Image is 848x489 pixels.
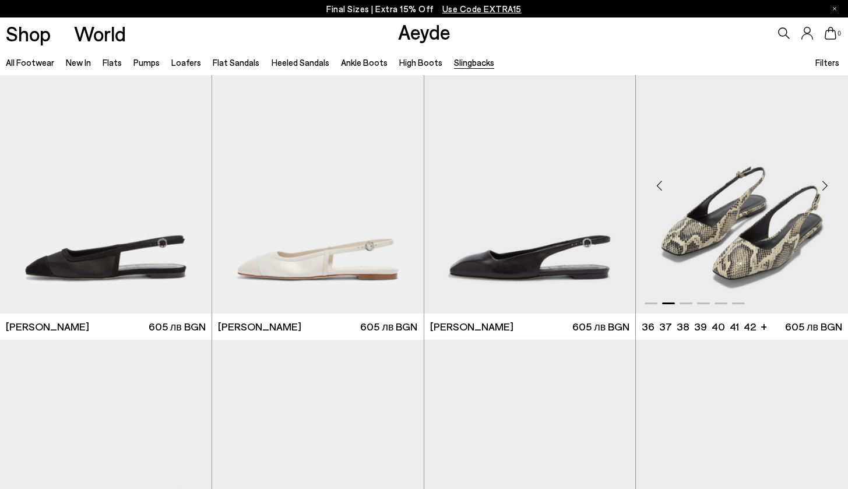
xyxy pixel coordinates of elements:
[636,48,848,314] div: 2 / 6
[424,48,636,314] img: Geraldine Slingback Flats
[6,57,54,68] a: All Footwear
[642,319,655,334] li: 36
[74,23,126,44] a: World
[103,57,122,68] a: Flats
[212,48,424,314] img: Geraldine Satin Toe-Cap Slingback
[399,57,442,68] a: High Boots
[744,319,756,334] li: 42
[66,57,91,68] a: New In
[642,319,752,334] ul: variant
[807,168,842,203] div: Next slide
[454,57,494,68] a: Slingbacks
[133,57,160,68] a: Pumps
[6,319,89,334] span: [PERSON_NAME]
[636,48,848,314] a: Next slide Previous slide
[677,319,689,334] li: 38
[212,48,424,314] a: Next slide Previous slide
[636,314,848,340] a: 36 37 38 39 40 41 42 + 605 лв BGN
[424,48,636,314] a: Next slide Previous slide
[442,3,522,14] span: Navigate to /collections/ss25-final-sizes
[825,27,836,40] a: 0
[398,19,451,44] a: Aeyde
[212,314,424,340] a: [PERSON_NAME] 605 лв BGN
[642,168,677,203] div: Previous slide
[212,48,424,314] div: 1 / 6
[712,319,725,334] li: 40
[424,314,636,340] a: [PERSON_NAME] 605 лв BGN
[424,48,636,314] div: 1 / 6
[6,23,51,44] a: Shop
[341,57,388,68] a: Ankle Boots
[694,319,707,334] li: 39
[785,319,842,334] span: 605 лв BGN
[326,2,522,16] p: Final Sizes | Extra 15% Off
[272,57,329,68] a: Heeled Sandals
[213,57,259,68] a: Flat Sandals
[659,319,672,334] li: 37
[171,57,201,68] a: Loafers
[636,48,848,314] img: Geraldine Slingback Flats
[360,319,417,334] span: 605 лв BGN
[149,319,206,334] span: 605 лв BGN
[761,318,767,334] li: +
[430,319,513,334] span: [PERSON_NAME]
[815,57,839,68] span: Filters
[730,319,739,334] li: 41
[836,30,842,37] span: 0
[572,319,629,334] span: 605 лв BGN
[218,319,301,334] span: [PERSON_NAME]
